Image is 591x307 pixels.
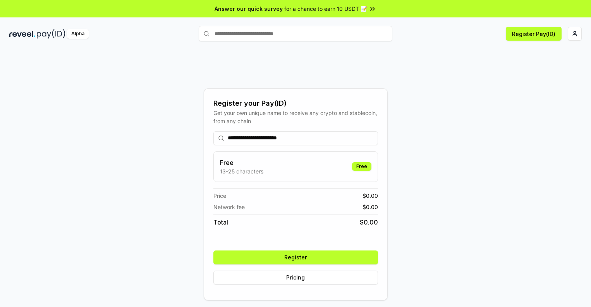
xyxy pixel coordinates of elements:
[213,203,245,211] span: Network fee
[363,203,378,211] span: $ 0.00
[360,218,378,227] span: $ 0.00
[213,218,228,227] span: Total
[213,250,378,264] button: Register
[220,167,263,175] p: 13-25 characters
[37,29,65,39] img: pay_id
[363,192,378,200] span: $ 0.00
[67,29,89,39] div: Alpha
[9,29,35,39] img: reveel_dark
[213,109,378,125] div: Get your own unique name to receive any crypto and stablecoin, from any chain
[213,98,378,109] div: Register your Pay(ID)
[284,5,367,13] span: for a chance to earn 10 USDT 📝
[213,192,226,200] span: Price
[352,162,371,171] div: Free
[213,271,378,285] button: Pricing
[215,5,283,13] span: Answer our quick survey
[220,158,263,167] h3: Free
[506,27,562,41] button: Register Pay(ID)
